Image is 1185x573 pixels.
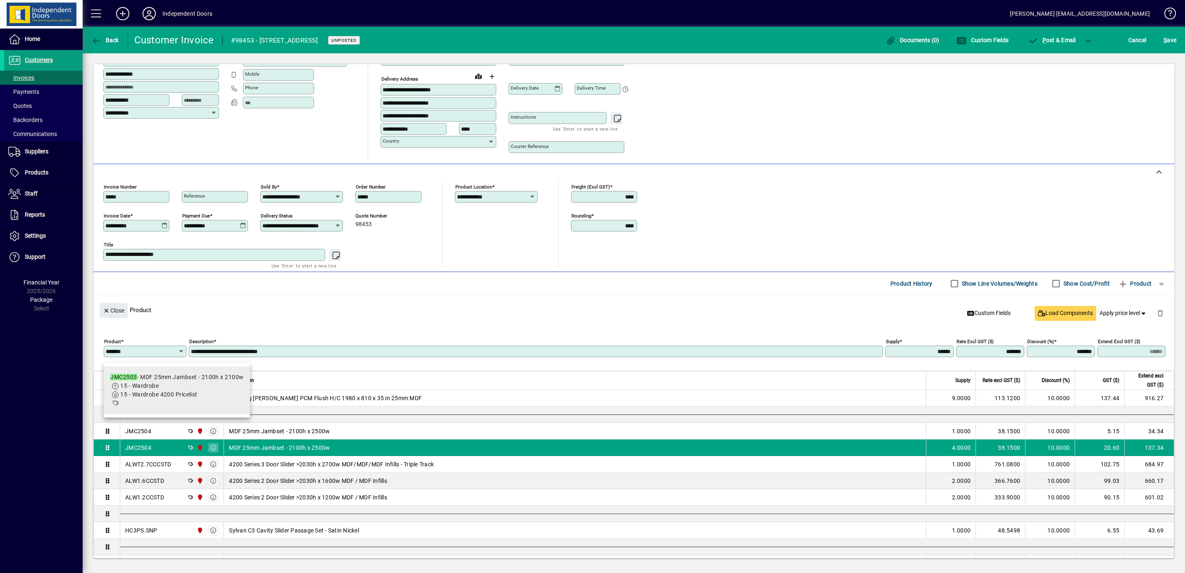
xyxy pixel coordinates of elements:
[162,7,212,20] div: Independent Doors
[104,366,250,414] mat-option: JMC2503 - MDF 25mm Jambset - 2100h x 2100w
[100,303,128,318] button: Close
[25,57,53,63] span: Customers
[952,394,971,402] span: 9.0000
[886,339,899,344] mat-label: Supply
[553,124,618,134] mat-hint: Use 'Enter' to start a new line
[8,74,34,81] span: Invoices
[1118,277,1152,290] span: Product
[4,141,83,162] a: Suppliers
[887,276,936,291] button: Product History
[1164,33,1176,47] span: ave
[125,477,164,485] div: ALW1.6CCSTD
[1124,456,1174,473] td: 684.97
[25,169,48,176] span: Products
[1124,473,1174,489] td: 660.17
[229,444,330,452] span: MDF 25mm Jambset - 2100h x 2500w
[1075,473,1124,489] td: 99.03
[1150,309,1170,317] app-page-header-button: Delete
[511,85,539,91] mat-label: Delivery date
[1025,489,1075,506] td: 10.0000
[331,38,357,43] span: Unposted
[455,184,492,190] mat-label: Product location
[110,374,137,380] em: JMC2503
[954,33,1011,48] button: Custom Fields
[1028,37,1076,43] span: ost & Email
[1024,33,1080,48] button: Post & Email
[1150,303,1170,323] button: Delete
[577,85,606,91] mat-label: Delivery time
[1124,439,1174,456] td: 137.34
[120,382,159,389] span: 15 - Wardrobe
[952,477,971,485] span: 2.0000
[1035,306,1096,321] button: Load Components
[110,373,243,382] div: - MDF 25mm Jambset - 2100h x 2100w
[261,213,293,219] mat-label: Delivery status
[271,261,336,270] mat-hint: Use 'Enter' to start a new line
[195,493,204,502] span: Christchurch
[4,226,83,246] a: Settings
[24,279,59,286] span: Financial Year
[125,427,151,435] div: JMC2504
[1075,456,1124,473] td: 102.75
[229,477,387,485] span: 4200 Series 2 Door Slider >2030h x 1600w MDF / MDF Infills
[960,279,1037,288] label: Show Line Volumes/Weights
[355,213,405,219] span: Quote number
[571,213,591,219] mat-label: Rounding
[1025,423,1075,439] td: 10.0000
[472,69,485,83] a: View on map
[261,184,277,190] mat-label: Sold by
[4,127,83,141] a: Communications
[4,29,83,50] a: Home
[25,148,48,155] span: Suppliers
[1025,555,1075,572] td: 0.0000
[4,85,83,99] a: Payments
[952,444,971,452] span: 4.0000
[1124,489,1174,506] td: 601.02
[1025,390,1075,406] td: 10.0000
[1038,309,1093,318] span: Load Components
[189,339,214,344] mat-label: Description
[195,443,204,452] span: Christchurch
[98,306,130,314] app-page-header-button: Close
[1042,37,1046,43] span: P
[886,37,940,43] span: Documents (0)
[957,339,994,344] mat-label: Rate excl GST ($)
[8,88,39,95] span: Payments
[1128,33,1147,47] span: Cancel
[383,138,399,144] mat-label: Country
[1075,555,1124,572] td: 29.25
[91,37,119,43] span: Back
[981,477,1020,485] div: 366.7600
[511,143,549,149] mat-label: Courier Reference
[1075,522,1124,539] td: 6.55
[485,70,498,83] button: Choose address
[125,493,164,501] div: ALW1.2CCSTD
[125,444,151,452] div: JMC2504
[134,33,214,47] div: Customer Invoice
[1126,33,1149,48] button: Cancel
[109,6,136,21] button: Add
[195,460,204,469] span: Christchurch
[1164,37,1167,43] span: S
[125,460,171,468] div: ALWT2.7CCCSTD
[245,85,258,91] mat-label: Phone
[981,394,1020,402] div: 113.1200
[571,184,610,190] mat-label: Freight (excl GST)
[104,242,113,248] mat-label: Title
[195,427,204,436] span: Christchurch
[4,99,83,113] a: Quotes
[355,221,372,228] span: 98453
[83,33,128,48] app-page-header-button: Back
[981,493,1020,501] div: 333.9000
[229,427,330,435] span: MDF 25mm Jambset - 2100h x 2500w
[356,184,385,190] mat-label: Order number
[4,247,83,267] a: Support
[231,34,318,47] div: #98453 - [STREET_ADDRESS]
[1099,309,1147,318] span: Apply price level
[981,444,1020,452] div: 38.1500
[1130,371,1164,389] span: Extend excl GST ($)
[245,71,259,77] mat-label: Mobile
[1124,423,1174,439] td: 34.34
[1158,2,1175,29] a: Knowledge Base
[4,184,83,204] a: Staff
